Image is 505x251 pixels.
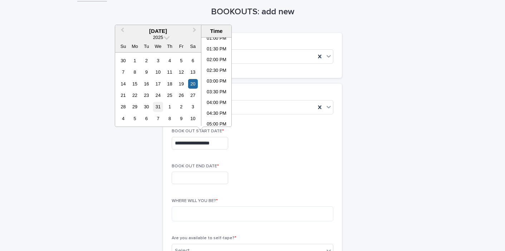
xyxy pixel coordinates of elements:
[153,67,163,77] div: Choose Wednesday, December 10th, 2025
[188,114,198,123] div: Choose Saturday, January 10th, 2026
[163,7,342,17] h1: BOOKOUTS: add new
[117,55,198,124] div: month 2025-12
[190,26,201,37] button: Next Month
[153,41,163,51] div: We
[176,67,186,77] div: Choose Friday, December 12th, 2025
[118,102,128,112] div: Choose Sunday, December 28th, 2025
[201,55,232,66] li: 02:00 PM
[118,114,128,123] div: Choose Sunday, January 4th, 2026
[201,77,232,87] li: 03:00 PM
[142,90,151,100] div: Choose Tuesday, December 23rd, 2025
[201,119,232,130] li: 05:00 PM
[130,79,139,89] div: Choose Monday, December 15th, 2025
[153,90,163,100] div: Choose Wednesday, December 24th, 2025
[201,34,232,44] li: 01:00 PM
[165,41,175,51] div: Th
[130,67,139,77] div: Choose Monday, December 8th, 2025
[201,98,232,109] li: 04:00 PM
[142,114,151,123] div: Choose Tuesday, January 6th, 2026
[142,41,151,51] div: Tu
[130,114,139,123] div: Choose Monday, January 5th, 2026
[188,56,198,65] div: Choose Saturday, December 6th, 2025
[188,41,198,51] div: Sa
[153,114,163,123] div: Choose Wednesday, January 7th, 2026
[130,56,139,65] div: Choose Monday, December 1st, 2025
[165,79,175,89] div: Choose Thursday, December 18th, 2025
[176,102,186,112] div: Choose Friday, January 2nd, 2026
[142,79,151,89] div: Choose Tuesday, December 16th, 2025
[176,41,186,51] div: Fr
[201,87,232,98] li: 03:30 PM
[153,102,163,112] div: Choose Wednesday, December 31st, 2025
[115,28,201,34] div: [DATE]
[153,35,163,40] span: 2025
[201,109,232,119] li: 04:30 PM
[165,102,175,112] div: Choose Thursday, January 1st, 2026
[153,56,163,65] div: Choose Wednesday, December 3rd, 2025
[188,67,198,77] div: Choose Saturday, December 13th, 2025
[201,66,232,77] li: 02:30 PM
[188,79,198,89] div: Choose Saturday, December 20th, 2025
[172,164,219,168] span: BOOK OUT END DATE
[118,56,128,65] div: Choose Sunday, November 30th, 2025
[118,79,128,89] div: Choose Sunday, December 14th, 2025
[118,67,128,77] div: Choose Sunday, December 7th, 2025
[172,199,218,203] span: WHERE WILL YOU BE?
[118,90,128,100] div: Choose Sunday, December 21st, 2025
[176,90,186,100] div: Choose Friday, December 26th, 2025
[165,90,175,100] div: Choose Thursday, December 25th, 2025
[153,79,163,89] div: Choose Wednesday, December 17th, 2025
[165,67,175,77] div: Choose Thursday, December 11th, 2025
[116,26,127,37] button: Previous Month
[188,90,198,100] div: Choose Saturday, December 27th, 2025
[176,114,186,123] div: Choose Friday, January 9th, 2026
[130,102,139,112] div: Choose Monday, December 29th, 2025
[201,44,232,55] li: 01:30 PM
[118,41,128,51] div: Su
[142,56,151,65] div: Choose Tuesday, December 2nd, 2025
[176,79,186,89] div: Choose Friday, December 19th, 2025
[130,41,139,51] div: Mo
[130,90,139,100] div: Choose Monday, December 22nd, 2025
[165,114,175,123] div: Choose Thursday, January 8th, 2026
[142,102,151,112] div: Choose Tuesday, December 30th, 2025
[176,56,186,65] div: Choose Friday, December 5th, 2025
[188,102,198,112] div: Choose Saturday, January 3rd, 2026
[172,236,236,240] span: Are you available to self-tape?
[203,28,230,34] div: Time
[165,56,175,65] div: Choose Thursday, December 4th, 2025
[142,67,151,77] div: Choose Tuesday, December 9th, 2025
